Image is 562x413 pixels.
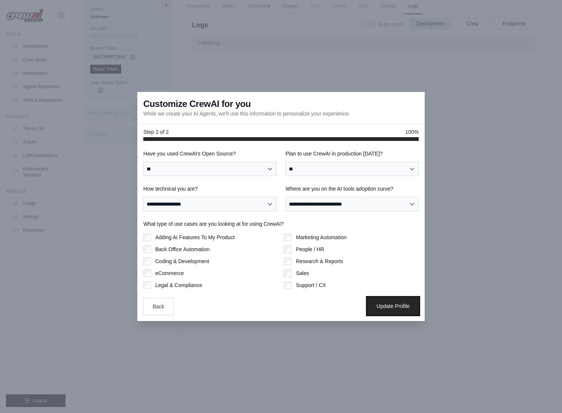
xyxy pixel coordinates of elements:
label: Sales [296,269,309,277]
label: Coding & Development [155,258,209,265]
label: Support / CX [296,281,326,289]
label: Research & Reports [296,258,343,265]
button: Back [143,298,174,315]
label: Plan to use CrewAI in production [DATE]? [285,150,419,157]
label: Where are you on the AI tools adoption curve? [285,185,419,192]
button: Update Profile [367,298,419,315]
span: Step 2 of 2 [143,128,169,136]
p: While we create your AI Agents, we'll use this information to personalize your experience. [143,110,350,117]
label: Marketing Automation [296,234,346,241]
label: eCommerce [155,269,184,277]
label: People / HR [296,246,324,253]
label: Back Office Automation [155,246,210,253]
label: How technical you are? [143,185,277,192]
h3: Customize CrewAI for you [143,98,251,110]
iframe: Chat Widget [525,377,562,413]
label: What type of use cases are you looking at for using CrewAI? [143,220,419,228]
span: 100% [405,128,419,136]
label: Adding AI Features To My Product [155,234,235,241]
label: Have you used CrewAI's Open Source? [143,150,277,157]
label: Legal & Compliance [155,281,202,289]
